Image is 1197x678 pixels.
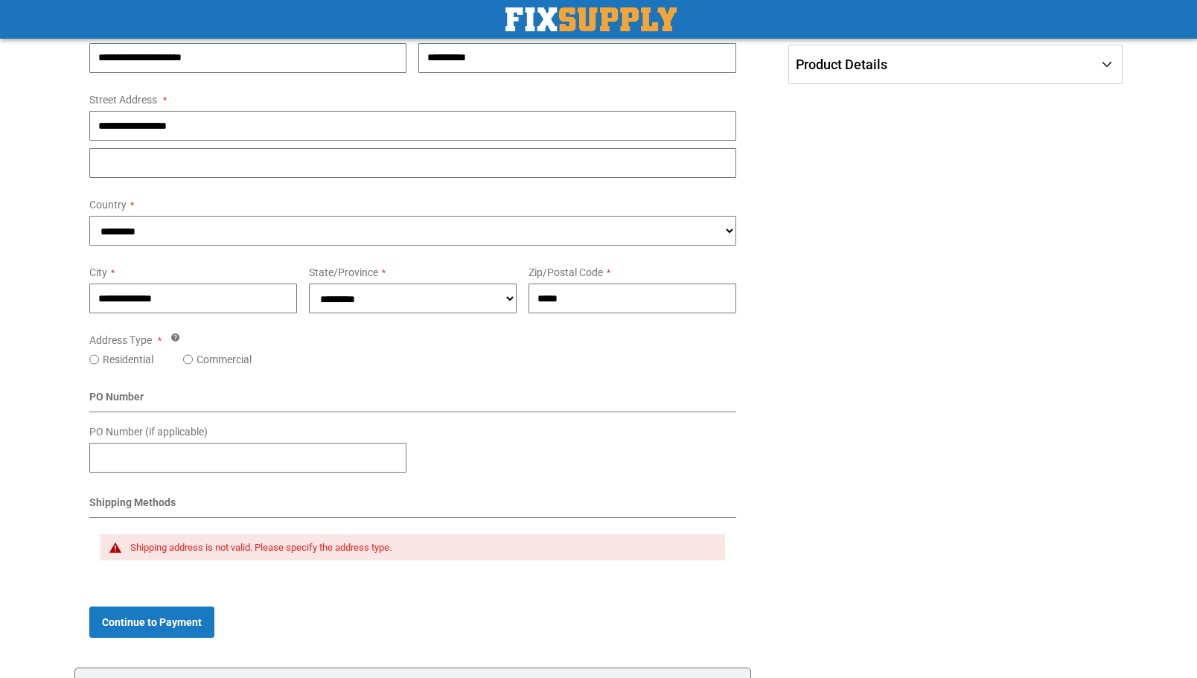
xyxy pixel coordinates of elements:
[89,426,208,438] span: PO Number (if applicable)
[505,7,677,31] a: store logo
[796,57,887,72] span: Product Details
[89,334,152,346] span: Address Type
[89,94,157,106] span: Street Address
[102,616,202,628] span: Continue to Payment
[197,352,252,367] label: Commercial
[103,352,153,367] label: Residential
[89,389,736,412] div: PO Number
[309,266,378,278] span: State/Province
[505,7,677,31] img: Fix Industrial Supply
[89,199,127,211] span: Country
[130,542,710,554] div: Shipping address is not valid. Please specify the address type.
[89,266,107,278] span: City
[529,266,603,278] span: Zip/Postal Code
[89,495,736,518] div: Shipping Methods
[89,607,214,638] button: Continue to Payment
